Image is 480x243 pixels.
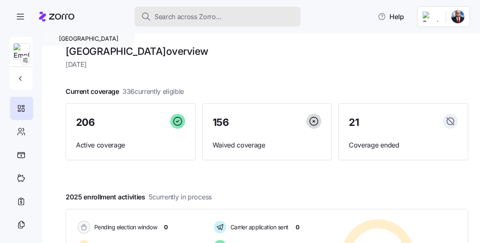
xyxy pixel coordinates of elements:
[154,12,222,22] span: Search across Zorro...
[76,140,185,150] span: Active coverage
[14,44,29,60] img: Employer logo
[122,86,184,97] span: 336 currently eligible
[228,223,289,231] span: Carrier application sent
[76,118,95,128] span: 206
[149,192,212,202] span: 5 currently in process
[349,118,359,128] span: 21
[423,12,439,22] img: Employer logo
[92,223,157,231] span: Pending election window
[66,45,468,58] h1: [GEOGRAPHIC_DATA] overview
[66,192,212,202] span: 2025 enrollment activities
[349,140,458,150] span: Coverage ended
[451,10,465,23] img: 881f64db-862a-4d68-9582-1fb6ded42eab-1756395676831.jpeg
[42,32,135,46] div: [GEOGRAPHIC_DATA]
[213,118,229,128] span: 156
[66,86,184,97] span: Current coverage
[213,140,322,150] span: Waived coverage
[66,59,468,70] span: [DATE]
[135,7,301,27] button: Search across Zorro...
[371,8,411,25] button: Help
[296,223,299,231] span: 0
[378,12,404,22] span: Help
[164,223,168,231] span: 0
